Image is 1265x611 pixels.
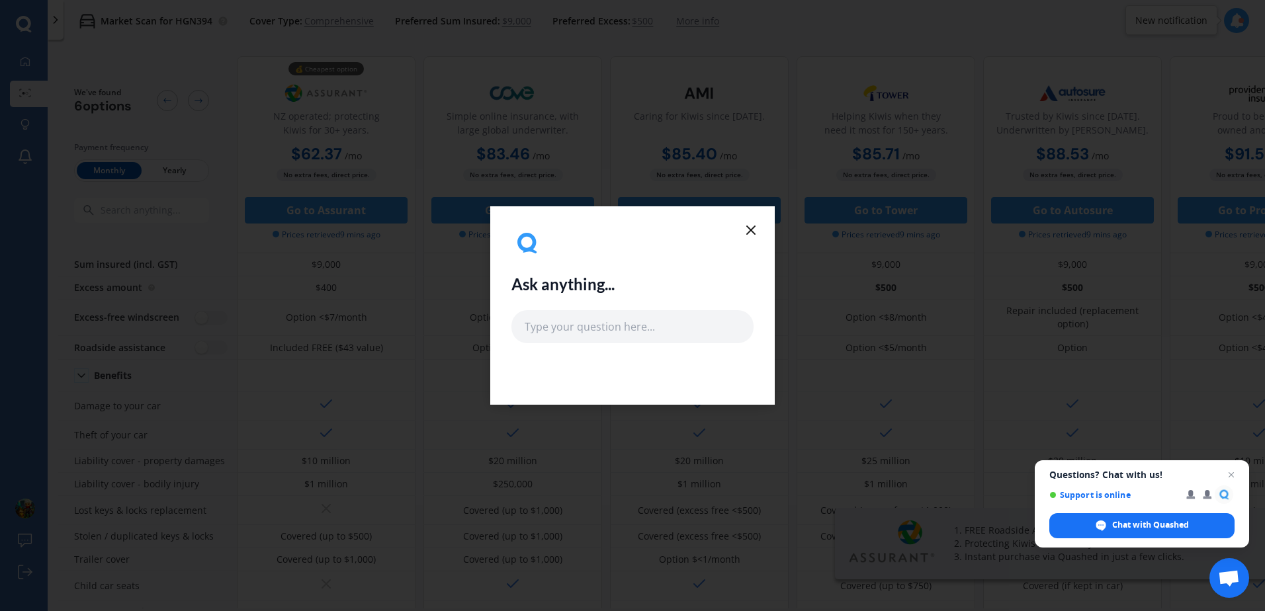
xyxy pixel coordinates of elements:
div: Open chat [1209,558,1249,598]
h2: Ask anything... [511,275,615,294]
span: Support is online [1049,490,1177,500]
div: Chat with Quashed [1049,513,1235,538]
span: Chat with Quashed [1112,519,1189,531]
span: Questions? Chat with us! [1049,469,1235,480]
input: Type your question here... [511,310,754,343]
span: Close chat [1223,467,1239,483]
